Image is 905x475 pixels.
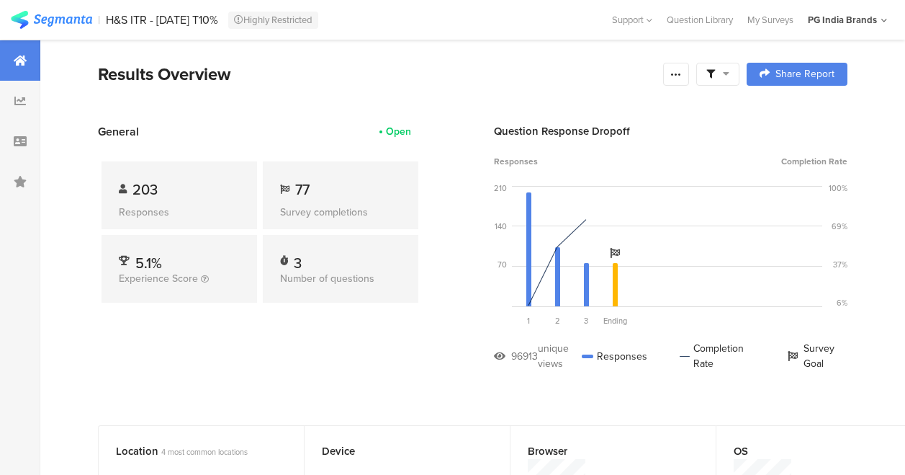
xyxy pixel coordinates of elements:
div: Survey Goal [788,341,847,371]
span: 4 most common locations [161,446,248,458]
div: Open [386,124,411,139]
div: | [98,12,100,28]
div: 6% [837,297,847,308]
span: General [98,123,139,140]
span: Completion Rate [781,155,847,168]
div: 100% [829,182,847,194]
div: Highly Restricted [228,12,318,29]
span: 77 [295,179,310,200]
div: 96913 [511,349,538,364]
img: segmanta logo [11,11,92,29]
span: 2 [555,315,560,327]
div: Support [612,9,652,31]
div: 69% [832,221,847,232]
span: Responses [494,155,538,168]
div: Browser [528,443,675,459]
div: 140 [495,221,507,232]
div: Responses [582,341,647,371]
div: Location [116,443,263,459]
div: unique views [538,341,582,371]
span: 5.1% [135,252,162,274]
div: Responses [119,205,240,220]
span: Number of questions [280,271,374,286]
div: Ending [600,315,629,327]
div: 210 [494,182,507,194]
div: 70 [497,259,507,270]
span: 3 [584,315,588,327]
i: Survey Goal [610,248,620,258]
span: Experience Score [119,271,198,286]
div: H&S ITR - [DATE] T10% [106,13,218,27]
div: Results Overview [98,61,656,87]
div: Survey completions [280,205,401,220]
span: 1 [527,315,530,327]
a: My Surveys [740,13,801,27]
div: 3 [294,252,302,267]
a: Question Library [659,13,740,27]
div: PG India Brands [808,13,877,27]
div: 37% [833,259,847,270]
div: OS [734,443,880,459]
span: Share Report [775,69,834,79]
div: Device [322,443,469,459]
div: Completion Rate [680,341,755,371]
div: Question Response Dropoff [494,123,847,139]
span: 203 [132,179,158,200]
